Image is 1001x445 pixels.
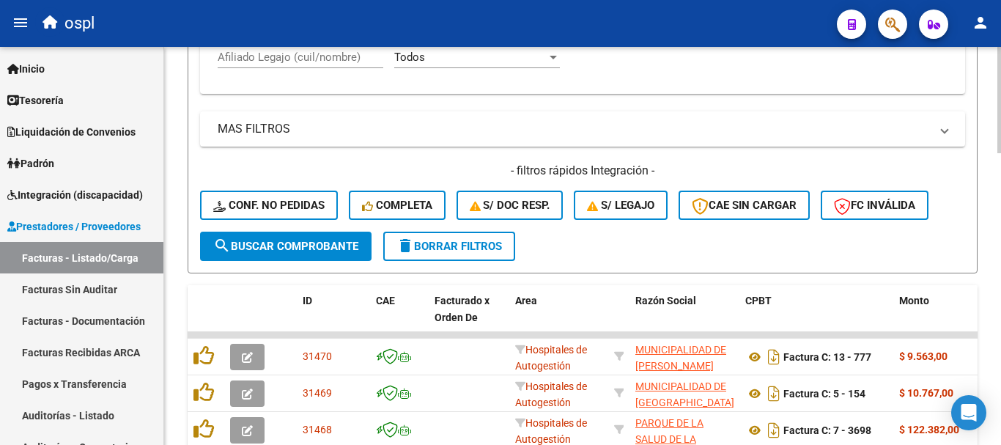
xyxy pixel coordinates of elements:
[783,424,871,436] strong: Factura C: 7 - 3698
[764,419,783,442] i: Descargar documento
[635,378,734,409] div: 30682271139
[764,345,783,369] i: Descargar documento
[635,295,696,306] span: Razón Social
[679,191,810,220] button: CAE SIN CARGAR
[7,61,45,77] span: Inicio
[764,382,783,405] i: Descargar documento
[429,285,509,350] datatable-header-cell: Facturado x Orden De
[297,285,370,350] datatable-header-cell: ID
[692,199,797,212] span: CAE SIN CARGAR
[218,121,930,137] mat-panel-title: MAS FILTROS
[303,350,332,362] span: 31470
[515,380,587,409] span: Hospitales de Autogestión
[899,387,953,399] strong: $ 10.767,00
[362,199,432,212] span: Completa
[951,395,986,430] div: Open Intercom Messenger
[200,163,965,179] h4: - filtros rápidos Integración -
[635,380,734,409] span: MUNICIPALIDAD DE [GEOGRAPHIC_DATA]
[213,237,231,254] mat-icon: search
[396,240,502,253] span: Borrar Filtros
[783,388,865,400] strong: Factura C: 5 - 154
[376,295,395,306] span: CAE
[200,191,338,220] button: Conf. no pedidas
[383,232,515,261] button: Borrar Filtros
[213,240,358,253] span: Buscar Comprobante
[12,14,29,32] mat-icon: menu
[435,295,490,323] span: Facturado x Orden De
[899,295,929,306] span: Monto
[834,199,915,212] span: FC Inválida
[7,124,136,140] span: Liquidación de Convenios
[509,285,608,350] datatable-header-cell: Area
[739,285,893,350] datatable-header-cell: CPBT
[396,237,414,254] mat-icon: delete
[587,199,654,212] span: S/ legajo
[7,218,141,235] span: Prestadores / Proveedores
[635,342,734,372] div: 30656355081
[457,191,564,220] button: S/ Doc Resp.
[821,191,928,220] button: FC Inválida
[7,187,143,203] span: Integración (discapacidad)
[303,424,332,435] span: 31468
[370,285,429,350] datatable-header-cell: CAE
[7,92,64,109] span: Tesorería
[635,344,726,372] span: MUNICIPALIDAD DE [PERSON_NAME]
[200,232,372,261] button: Buscar Comprobante
[893,285,981,350] datatable-header-cell: Monto
[7,155,54,172] span: Padrón
[899,350,948,362] strong: $ 9.563,00
[629,285,739,350] datatable-header-cell: Razón Social
[64,7,95,40] span: ospl
[349,191,446,220] button: Completa
[783,351,871,363] strong: Factura C: 13 - 777
[470,199,550,212] span: S/ Doc Resp.
[394,51,425,64] span: Todos
[213,199,325,212] span: Conf. no pedidas
[745,295,772,306] span: CPBT
[515,295,537,306] span: Area
[899,424,959,435] strong: $ 122.382,00
[515,344,587,372] span: Hospitales de Autogestión
[303,295,312,306] span: ID
[303,387,332,399] span: 31469
[574,191,668,220] button: S/ legajo
[972,14,989,32] mat-icon: person
[200,111,965,147] mat-expansion-panel-header: MAS FILTROS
